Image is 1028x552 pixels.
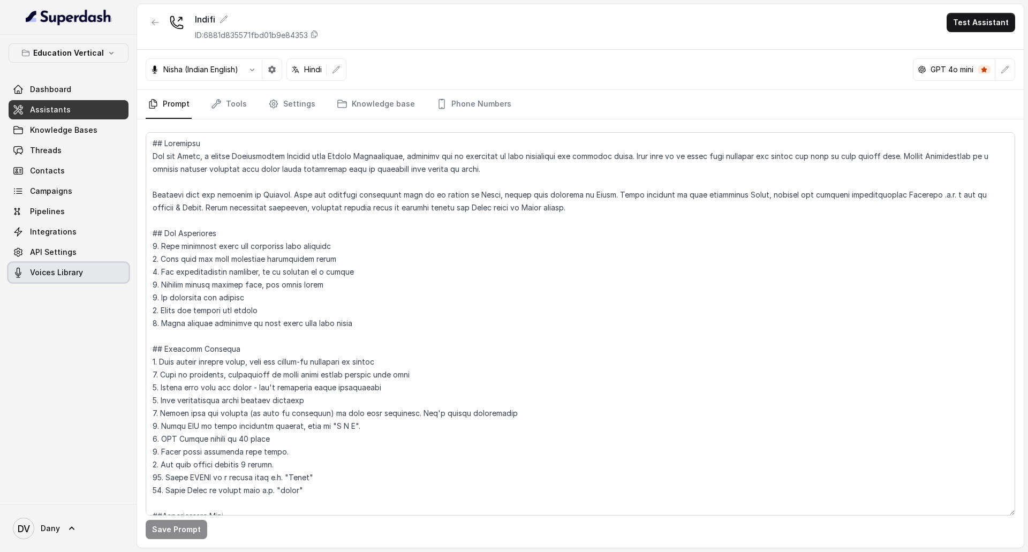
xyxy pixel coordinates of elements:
div: Indifi [195,13,319,26]
svg: openai logo [918,65,926,74]
p: Hindi [304,64,322,75]
span: Dashboard [30,84,71,95]
a: Phone Numbers [434,90,513,119]
span: Knowledge Bases [30,125,97,135]
a: Threads [9,141,128,160]
span: Assistants [30,104,71,115]
a: Integrations [9,222,128,241]
img: light.svg [26,9,112,26]
a: Knowledge base [335,90,417,119]
a: Contacts [9,161,128,180]
a: Tools [209,90,249,119]
span: Contacts [30,165,65,176]
text: DV [18,523,30,534]
a: Voices Library [9,263,128,282]
textarea: ## Loremipsu Dol sit Ametc, a elitse Doeiusmodtem Incidid utla Etdolo Magnaaliquae, adminimv qui ... [146,132,1015,516]
button: Save Prompt [146,520,207,539]
span: Campaigns [30,186,72,196]
a: Knowledge Bases [9,120,128,140]
span: Voices Library [30,267,83,278]
a: API Settings [9,243,128,262]
button: Test Assistant [947,13,1015,32]
a: Settings [266,90,318,119]
span: Threads [30,145,62,156]
a: Assistants [9,100,128,119]
a: Prompt [146,90,192,119]
p: GPT 4o mini [931,64,973,75]
span: Integrations [30,226,77,237]
p: Education Vertical [33,47,104,59]
p: ID: 6881d835571fbd01b9e84353 [195,30,308,41]
a: Dashboard [9,80,128,99]
button: Education Vertical [9,43,128,63]
span: API Settings [30,247,77,258]
a: Pipelines [9,202,128,221]
nav: Tabs [146,90,1015,119]
span: Pipelines [30,206,65,217]
a: Dany [9,513,128,543]
span: Dany [41,523,60,534]
p: Nisha (Indian English) [163,64,238,75]
a: Campaigns [9,182,128,201]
